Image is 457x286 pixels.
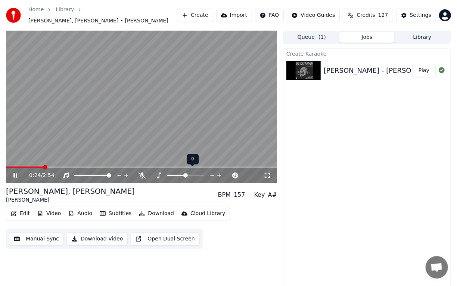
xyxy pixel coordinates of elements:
div: 157 [234,190,245,199]
button: Download [136,208,177,219]
div: Key [254,190,265,199]
div: Create Karaoke [283,49,451,58]
span: 0:24 [29,172,41,179]
div: [PERSON_NAME] [6,196,135,204]
div: 0 [187,154,199,164]
button: Subtitles [97,208,134,219]
a: Home [28,6,44,13]
button: Queue [284,32,339,43]
button: Settings [396,9,436,22]
button: Import [216,9,252,22]
div: [PERSON_NAME], [PERSON_NAME] [6,186,135,196]
a: Library [56,6,74,13]
span: Credits [357,12,375,19]
button: Video [34,208,64,219]
nav: breadcrumb [28,6,177,25]
button: Library [395,32,450,43]
div: A# [268,190,277,199]
button: Manual Sync [9,232,64,246]
button: Play [412,64,436,77]
button: Download Video [67,232,128,246]
button: Jobs [339,32,395,43]
button: FAQ [255,9,284,22]
span: 127 [378,12,388,19]
img: youka [6,8,21,23]
div: BPM [218,190,231,199]
div: Settings [410,12,431,19]
div: / [29,172,47,179]
button: Create [177,9,213,22]
div: Cloud Library [190,210,225,217]
div: Open chat [426,256,448,279]
span: ( 1 ) [318,34,326,41]
span: [PERSON_NAME], [PERSON_NAME] • [PERSON_NAME] [28,17,168,25]
button: Edit [8,208,33,219]
button: Open Dual Screen [131,232,200,246]
button: Audio [65,208,95,219]
span: 2:54 [43,172,54,179]
button: Video Guides [287,9,340,22]
button: Credits127 [343,9,393,22]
